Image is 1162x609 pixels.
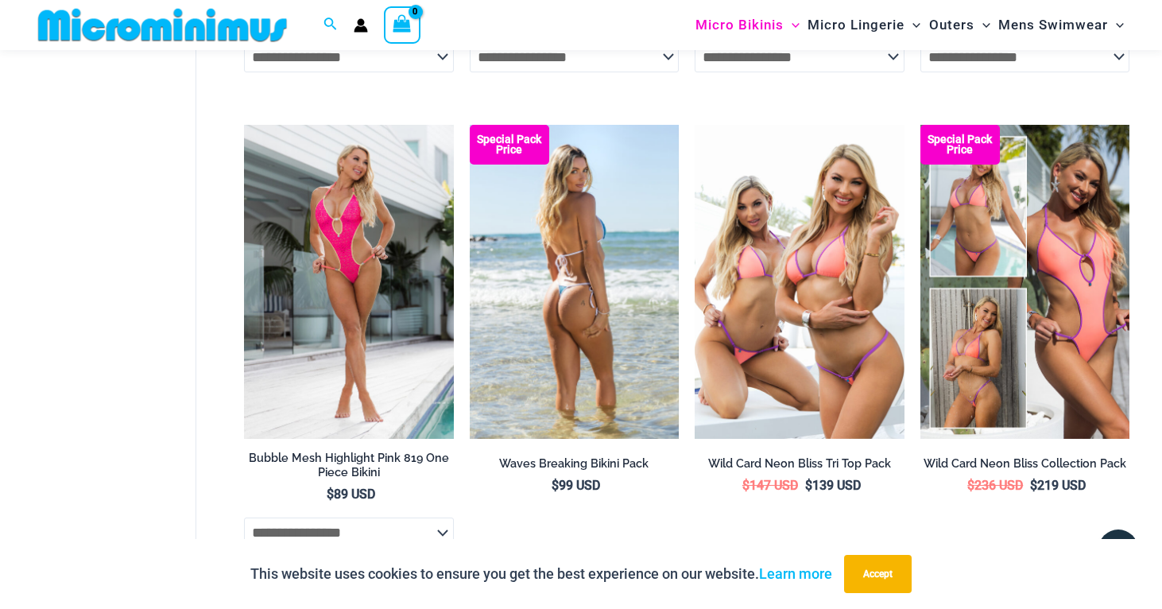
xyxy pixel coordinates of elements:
span: $ [967,478,974,493]
a: Micro BikinisMenu ToggleMenu Toggle [691,5,804,45]
h2: Wild Card Neon Bliss Collection Pack [920,456,1129,471]
a: Micro LingerieMenu ToggleMenu Toggle [804,5,924,45]
span: $ [805,478,812,493]
img: Collection Pack (7) [920,125,1129,439]
bdi: 89 USD [327,487,375,502]
img: MM SHOP LOGO FLAT [32,7,293,43]
nav: Site Navigation [689,2,1130,48]
a: Bubble Mesh Highlight Pink 819 One Piece 01Bubble Mesh Highlight Pink 819 One Piece 03Bubble Mesh... [244,125,453,439]
h2: Waves Breaking Bikini Pack [470,456,679,471]
a: View Shopping Cart, empty [384,6,420,43]
span: Mens Swimwear [998,5,1108,45]
a: Learn more [759,565,832,582]
b: Special Pack Price [920,134,1000,155]
a: Wild Card Neon Bliss Tri Top PackWild Card Neon Bliss Tri Top Pack BWild Card Neon Bliss Tri Top ... [695,125,904,439]
span: $ [742,478,749,493]
a: Mens SwimwearMenu ToggleMenu Toggle [994,5,1128,45]
bdi: 147 USD [742,478,798,493]
span: Menu Toggle [1108,5,1124,45]
button: Accept [844,555,912,593]
a: Waves Breaking Bikini Pack [470,456,679,477]
span: Menu Toggle [904,5,920,45]
span: Menu Toggle [974,5,990,45]
span: Outers [929,5,974,45]
a: Bubble Mesh Highlight Pink 819 One Piece Bikini [244,451,453,487]
img: Bubble Mesh Highlight Pink 819 One Piece 01 [244,125,453,439]
span: Micro Lingerie [808,5,904,45]
span: $ [1030,478,1037,493]
a: Wild Card Neon Bliss Collection Pack [920,456,1129,477]
span: Micro Bikinis [695,5,784,45]
b: Special Pack Price [470,134,549,155]
a: Wild Card Neon Bliss Tri Top Pack [695,456,904,477]
bdi: 99 USD [552,478,600,493]
span: $ [552,478,559,493]
span: Menu Toggle [784,5,800,45]
p: This website uses cookies to ensure you get the best experience on our website. [250,562,832,586]
img: Waves Breaking Ocean 312 Top 456 Bottom 04 [470,125,679,439]
img: Wild Card Neon Bliss Tri Top Pack [695,125,904,439]
a: Collection Pack (7) Collection Pack B (1)Collection Pack B (1) [920,125,1129,439]
h2: Wild Card Neon Bliss Tri Top Pack [695,456,904,471]
bdi: 219 USD [1030,478,1086,493]
a: Waves Breaking Ocean 312 Top 456 Bottom 08 Waves Breaking Ocean 312 Top 456 Bottom 04Waves Breaki... [470,125,679,439]
h2: Bubble Mesh Highlight Pink 819 One Piece Bikini [244,451,453,480]
a: Search icon link [323,15,338,35]
span: $ [327,487,334,502]
bdi: 139 USD [805,478,861,493]
a: Account icon link [354,18,368,33]
a: OutersMenu ToggleMenu Toggle [925,5,994,45]
bdi: 236 USD [967,478,1023,493]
